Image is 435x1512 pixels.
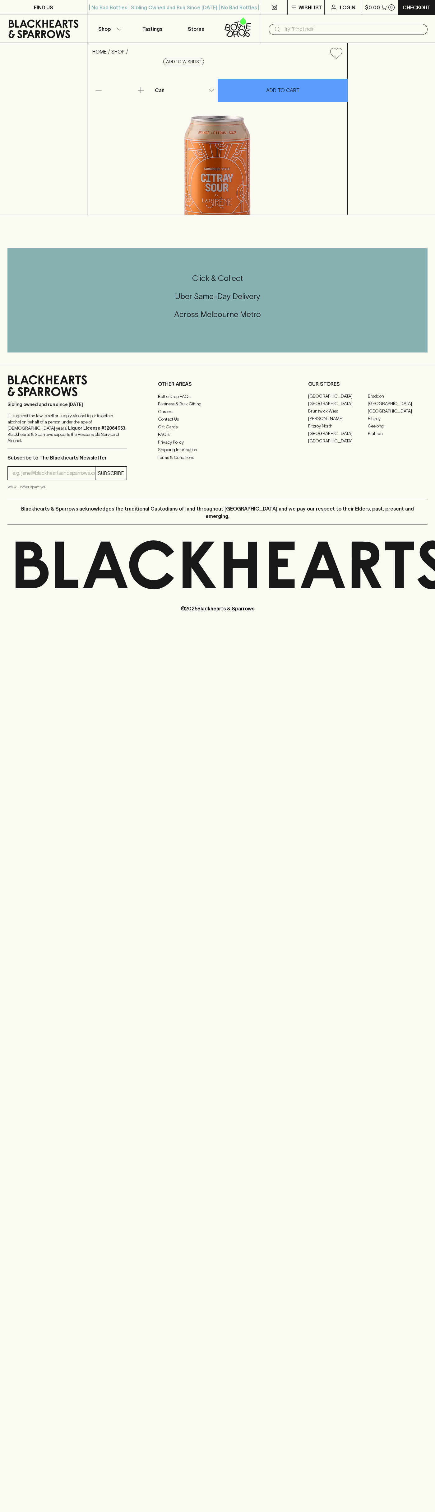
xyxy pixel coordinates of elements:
[7,454,127,461] p: Subscribe to The Blackhearts Newsletter
[368,408,428,415] a: [GEOGRAPHIC_DATA]
[7,273,428,283] h5: Click & Collect
[7,291,428,301] h5: Uber Same-Day Delivery
[158,454,277,461] a: Terms & Conditions
[308,380,428,388] p: OUR STORES
[158,408,277,415] a: Careers
[12,505,423,520] p: Blackhearts & Sparrows acknowledges the traditional Custodians of land throughout [GEOGRAPHIC_DAT...
[158,446,277,454] a: Shipping Information
[158,438,277,446] a: Privacy Policy
[131,15,174,43] a: Tastings
[298,4,322,11] p: Wishlist
[390,6,393,9] p: 0
[158,380,277,388] p: OTHER AREAS
[98,25,111,33] p: Shop
[92,49,107,54] a: HOME
[158,423,277,431] a: Gift Cards
[308,400,368,408] a: [GEOGRAPHIC_DATA]
[158,400,277,408] a: Business & Bulk Gifting
[308,408,368,415] a: Brunswick West
[7,248,428,352] div: Call to action block
[308,393,368,400] a: [GEOGRAPHIC_DATA]
[308,437,368,445] a: [GEOGRAPHIC_DATA]
[266,86,299,94] p: ADD TO CART
[98,469,124,477] p: SUBSCRIBE
[7,309,428,320] h5: Across Melbourne Metro
[368,393,428,400] a: Braddon
[142,25,162,33] p: Tastings
[155,86,164,94] p: Can
[111,49,125,54] a: SHOP
[87,64,347,215] img: 39062.png
[95,467,127,480] button: SUBSCRIBE
[365,4,380,11] p: $0.00
[368,422,428,430] a: Geelong
[368,415,428,422] a: Fitzroy
[328,45,345,61] button: Add to wishlist
[152,84,217,96] div: Can
[68,426,125,431] strong: Liquor License #32064953
[158,416,277,423] a: Contact Us
[368,400,428,408] a: [GEOGRAPHIC_DATA]
[158,393,277,400] a: Bottle Drop FAQ's
[308,422,368,430] a: Fitzroy North
[218,79,348,102] button: ADD TO CART
[34,4,53,11] p: FIND US
[308,415,368,422] a: [PERSON_NAME]
[158,431,277,438] a: FAQ's
[7,413,127,444] p: It is against the law to sell or supply alcohol to, or to obtain alcohol on behalf of a person un...
[308,430,368,437] a: [GEOGRAPHIC_DATA]
[163,58,204,65] button: Add to wishlist
[174,15,218,43] a: Stores
[340,4,355,11] p: Login
[7,484,127,490] p: We will never spam you
[188,25,204,33] p: Stores
[368,430,428,437] a: Prahran
[284,24,423,34] input: Try "Pinot noir"
[7,401,127,408] p: Sibling owned and run since [DATE]
[87,15,131,43] button: Shop
[403,4,431,11] p: Checkout
[12,468,95,478] input: e.g. jane@blackheartsandsparrows.com.au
